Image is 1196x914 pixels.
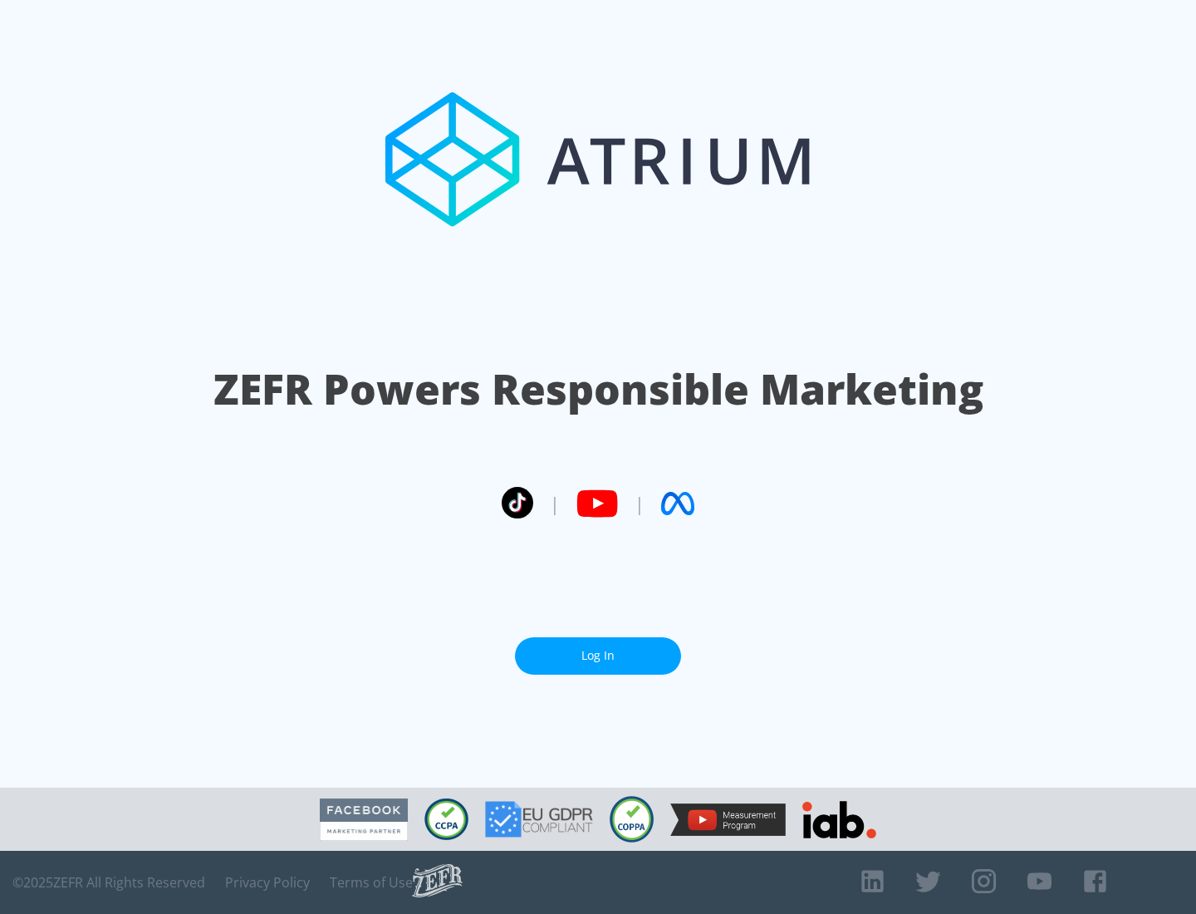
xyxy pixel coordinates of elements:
img: YouTube Measurement Program [670,803,786,836]
span: | [550,491,560,516]
a: Terms of Use [330,874,413,891]
h1: ZEFR Powers Responsible Marketing [213,361,983,418]
img: IAB [802,801,876,838]
img: GDPR Compliant [485,801,593,838]
img: COPPA Compliant [610,796,654,843]
img: Facebook Marketing Partner [320,799,408,841]
img: CCPA Compliant [424,799,468,840]
span: © 2025 ZEFR All Rights Reserved [12,874,205,891]
a: Log In [515,637,681,675]
a: Privacy Policy [225,874,310,891]
span: | [635,491,645,516]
